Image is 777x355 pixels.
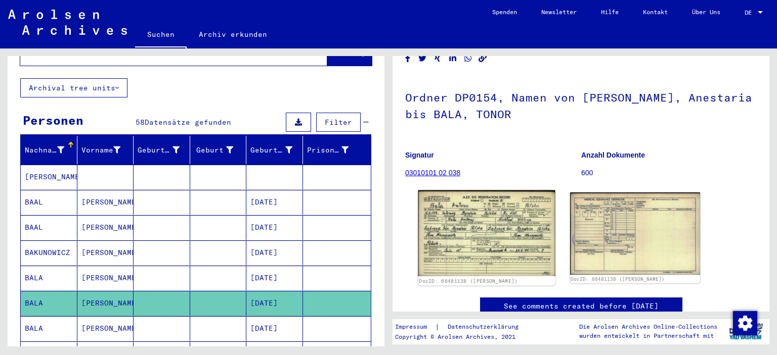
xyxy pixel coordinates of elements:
[395,322,531,332] div: |
[21,266,77,290] mat-cell: BALA
[8,10,127,35] img: Arolsen_neg.svg
[77,266,134,290] mat-cell: [PERSON_NAME]
[246,215,303,240] mat-cell: [DATE]
[246,291,303,316] mat-cell: [DATE]
[246,240,303,265] mat-cell: [DATE]
[246,190,303,215] mat-cell: [DATE]
[77,190,134,215] mat-cell: [PERSON_NAME]
[246,136,303,164] mat-header-cell: Geburtsdatum
[448,52,458,65] button: Share on LinkedIn
[77,240,134,265] mat-cell: [PERSON_NAME]
[77,316,134,341] mat-cell: [PERSON_NAME]
[581,168,757,178] p: 600
[21,190,77,215] mat-cell: BAAL
[25,142,77,158] div: Nachname
[77,215,134,240] mat-cell: [PERSON_NAME]
[405,74,757,135] h1: Ordner DP0154, Namen von [PERSON_NAME], Anestaria bis BALA, TONOR
[77,136,134,164] mat-header-cell: Vorname
[316,113,361,132] button: Filter
[419,278,517,284] a: DocID: 66481138 ([PERSON_NAME])
[418,190,555,276] img: 001.jpg
[579,331,717,340] p: wurden entwickelt in Partnerschaft mit
[405,169,460,177] a: 03010101 02 038
[440,322,531,332] a: Datenschutzerklärung
[25,145,64,156] div: Nachname
[21,316,77,341] mat-cell: BALA
[307,145,349,156] div: Prisoner #
[246,316,303,341] mat-cell: [DATE]
[194,142,246,158] div: Geburt‏
[145,118,231,127] span: Datensätze gefunden
[138,145,180,156] div: Geburtsname
[187,22,279,46] a: Archiv erkunden
[504,301,659,312] a: See comments created before [DATE]
[138,142,192,158] div: Geburtsname
[194,145,234,156] div: Geburt‏
[733,311,757,335] img: Zustimmung ändern
[570,192,701,275] img: 002.jpg
[250,145,292,156] div: Geburtsdatum
[417,52,428,65] button: Share on Twitter
[395,322,435,332] a: Impressum
[571,276,665,282] a: DocID: 66481138 ([PERSON_NAME])
[81,145,121,156] div: Vorname
[303,136,371,164] mat-header-cell: Prisoner #
[727,319,765,344] img: yv_logo.png
[21,291,77,316] mat-cell: BALA
[405,151,434,159] b: Signatur
[21,165,77,189] mat-cell: [PERSON_NAME]
[581,151,645,159] b: Anzahl Dokumente
[21,215,77,240] mat-cell: BAAL
[463,52,473,65] button: Share on WhatsApp
[745,9,756,16] span: DE
[433,52,443,65] button: Share on Xing
[134,136,190,164] mat-header-cell: Geburtsname
[136,118,145,127] span: 58
[250,142,305,158] div: Geburtsdatum
[579,322,717,331] p: Die Arolsen Archives Online-Collections
[478,52,488,65] button: Copy link
[21,240,77,265] mat-cell: BAKUNOWICZ
[403,52,413,65] button: Share on Facebook
[246,266,303,290] mat-cell: [DATE]
[135,22,187,48] a: Suchen
[23,111,83,129] div: Personen
[77,291,134,316] mat-cell: [PERSON_NAME]
[190,136,247,164] mat-header-cell: Geburt‏
[21,136,77,164] mat-header-cell: Nachname
[325,118,352,127] span: Filter
[307,142,362,158] div: Prisoner #
[395,332,531,341] p: Copyright © Arolsen Archives, 2021
[81,142,134,158] div: Vorname
[20,78,127,97] button: Archival tree units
